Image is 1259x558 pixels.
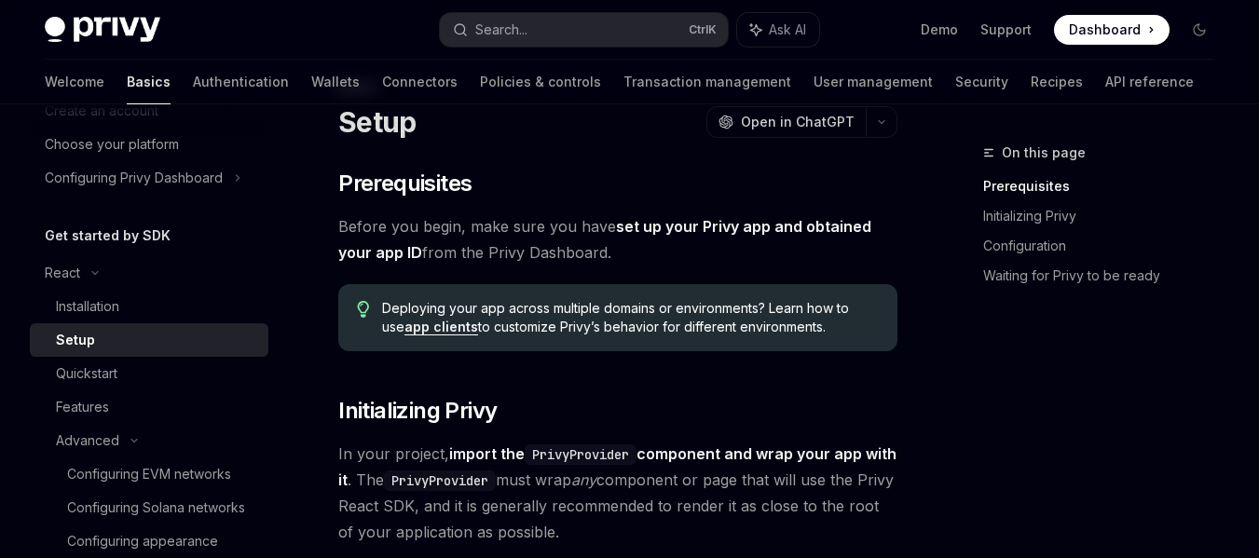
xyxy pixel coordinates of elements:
[45,167,223,189] div: Configuring Privy Dashboard
[30,128,268,161] a: Choose your platform
[338,169,472,198] span: Prerequisites
[67,530,218,552] div: Configuring appearance
[127,60,171,104] a: Basics
[983,201,1229,231] a: Initializing Privy
[689,22,717,37] span: Ctrl K
[480,60,601,104] a: Policies & controls
[45,225,171,247] h5: Get started by SDK
[814,60,933,104] a: User management
[338,105,416,139] h1: Setup
[30,357,268,390] a: Quickstart
[571,470,596,489] em: any
[382,299,879,336] span: Deploying your app across multiple domains or environments? Learn how to use to customize Privy’s...
[357,301,370,318] svg: Tip
[45,60,104,104] a: Welcome
[45,133,179,156] div: Choose your platform
[983,231,1229,261] a: Configuration
[921,20,958,39] a: Demo
[56,396,109,418] div: Features
[30,290,268,323] a: Installation
[440,13,729,47] button: Search...CtrlK
[1054,15,1170,45] a: Dashboard
[1105,60,1194,104] a: API reference
[706,106,866,138] button: Open in ChatGPT
[56,329,95,351] div: Setup
[30,457,268,491] a: Configuring EVM networks
[525,444,636,465] code: PrivyProvider
[1069,20,1141,39] span: Dashboard
[955,60,1008,104] a: Security
[1031,60,1083,104] a: Recipes
[67,497,245,519] div: Configuring Solana networks
[311,60,360,104] a: Wallets
[338,441,897,545] span: In your project, . The must wrap component or page that will use the Privy React SDK, and it is g...
[45,17,160,43] img: dark logo
[382,60,458,104] a: Connectors
[56,362,117,385] div: Quickstart
[475,19,527,41] div: Search...
[384,470,496,491] code: PrivyProvider
[983,261,1229,291] a: Waiting for Privy to be ready
[67,463,231,485] div: Configuring EVM networks
[30,491,268,524] a: Configuring Solana networks
[980,20,1032,39] a: Support
[30,524,268,558] a: Configuring appearance
[741,113,855,131] span: Open in ChatGPT
[983,171,1229,201] a: Prerequisites
[769,20,806,39] span: Ask AI
[737,13,819,47] button: Ask AI
[30,390,268,424] a: Features
[404,319,478,335] a: app clients
[56,295,119,318] div: Installation
[338,444,896,489] strong: import the component and wrap your app with it
[338,213,897,265] span: Before you begin, make sure you have from the Privy Dashboard.
[30,323,268,357] a: Setup
[193,60,289,104] a: Authentication
[1002,142,1086,164] span: On this page
[338,396,497,426] span: Initializing Privy
[45,262,80,284] div: React
[56,429,119,452] div: Advanced
[623,60,791,104] a: Transaction management
[1184,15,1214,45] button: Toggle dark mode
